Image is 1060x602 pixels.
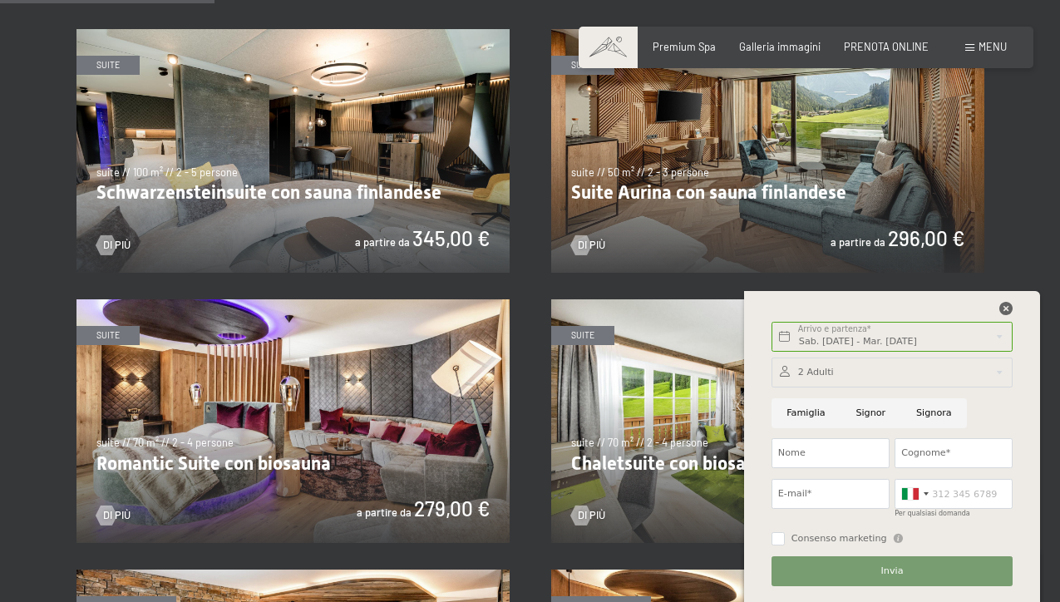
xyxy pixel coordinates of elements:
[76,29,510,37] a: Schwarzensteinsuite con sauna finlandese
[551,299,984,543] img: Chaletsuite con biosauna
[551,299,984,308] a: Chaletsuite con biosauna
[96,238,131,253] a: Di più
[844,40,929,53] a: PRENOTA ONLINE
[895,479,1013,509] input: 312 345 6789
[895,510,970,517] label: Per qualsiasi domanda
[895,480,934,508] div: Italy (Italia): +39
[979,40,1007,53] span: Menu
[571,238,605,253] a: Di più
[791,532,887,545] span: Consenso marketing
[551,29,984,37] a: Suite Aurina con sauna finlandese
[571,508,605,523] a: Di più
[772,556,1013,586] button: Invia
[103,508,131,523] span: Di più
[551,570,984,578] a: Suite Deluxe con sauna
[653,40,716,53] a: Premium Spa
[76,299,510,308] a: Romantic Suite con biosauna
[103,238,131,253] span: Di più
[739,40,821,53] a: Galleria immagini
[551,29,984,273] img: Suite Aurina con sauna finlandese
[881,565,904,578] span: Invia
[76,299,510,543] img: Romantic Suite con biosauna
[76,29,510,273] img: Schwarzensteinsuite con sauna finlandese
[578,238,605,253] span: Di più
[578,508,605,523] span: Di più
[76,570,510,578] a: Nature Suite con sauna
[96,508,131,523] a: Di più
